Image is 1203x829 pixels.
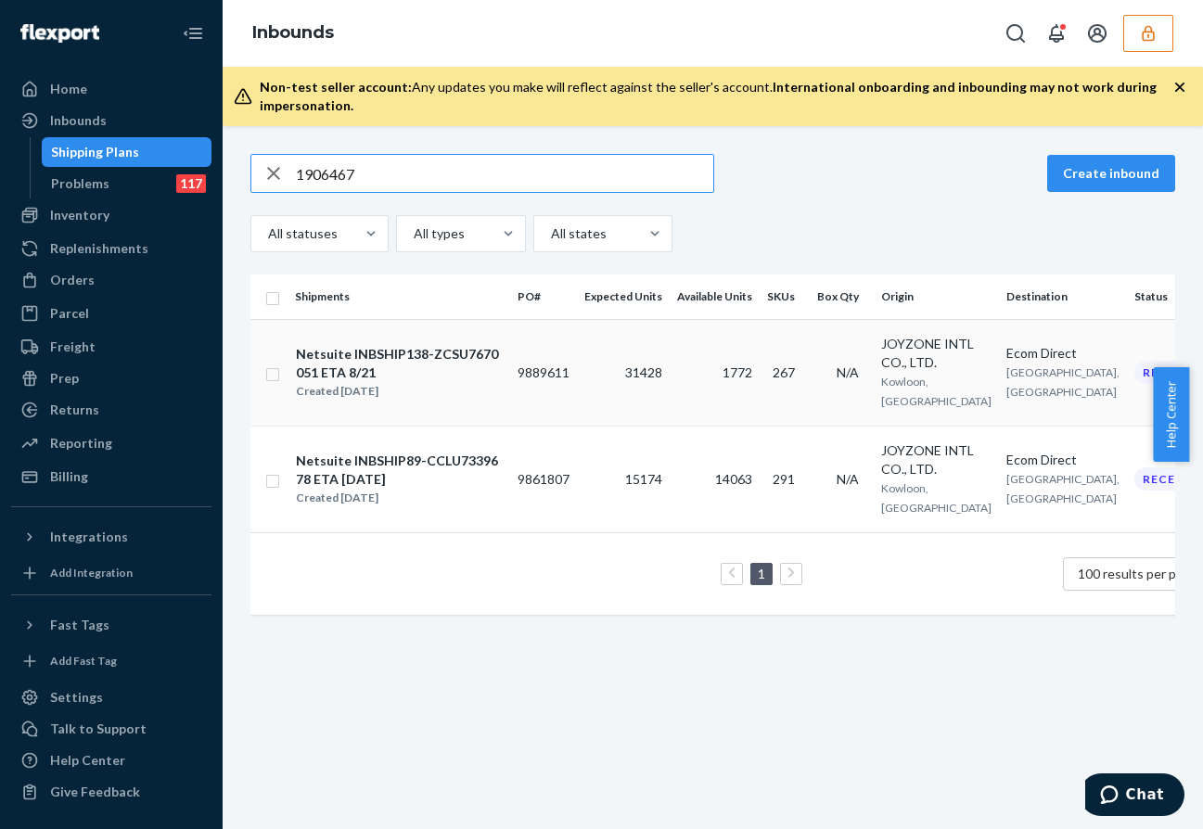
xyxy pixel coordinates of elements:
div: 117 [176,174,206,193]
button: Close Navigation [174,15,211,52]
a: Help Center [11,746,211,775]
div: Ecom Direct [1006,344,1120,363]
div: Freight [50,338,96,356]
span: N/A [837,471,859,487]
div: Prep [50,369,79,388]
div: Any updates you make will reflect against the seller's account. [260,78,1173,115]
th: Box Qty [810,274,874,319]
span: 15174 [625,471,662,487]
input: All types [412,224,414,243]
th: PO# [510,274,577,319]
div: JOYZONE INTL CO., LTD. [881,335,992,372]
div: Add Fast Tag [50,653,117,669]
img: Flexport logo [20,24,99,43]
button: Talk to Support [11,714,211,744]
input: Search inbounds by name, destination, msku... [296,155,713,192]
div: Billing [50,467,88,486]
span: 31428 [625,364,662,380]
div: Parcel [50,304,89,323]
div: Fast Tags [50,616,109,634]
div: Ecom Direct [1006,451,1120,469]
input: All statuses [266,224,268,243]
div: Problems [51,174,109,193]
td: 9889611 [510,319,577,426]
div: Talk to Support [50,720,147,738]
a: Home [11,74,211,104]
div: Created [DATE] [296,489,502,507]
span: 100 results per page [1078,566,1197,581]
div: Home [50,80,87,98]
a: Add Integration [11,559,211,587]
a: Reporting [11,428,211,458]
span: 267 [773,364,795,380]
button: Open Search Box [997,15,1034,52]
th: Expected Units [577,274,670,319]
div: Inventory [50,206,109,224]
a: Settings [11,682,211,712]
div: Reporting [50,434,112,453]
div: Orders [50,271,95,289]
a: Prep [11,363,211,393]
span: 14063 [715,471,752,487]
a: Parcel [11,299,211,328]
button: Fast Tags [11,610,211,640]
span: [GEOGRAPHIC_DATA], [GEOGRAPHIC_DATA] [1006,365,1120,399]
div: Inbounds [50,111,107,130]
span: 1772 [723,364,752,380]
div: Add Integration [50,565,133,580]
div: Settings [50,688,103,707]
span: Kowloon, [GEOGRAPHIC_DATA] [881,481,992,515]
iframe: Opens a widget where you can chat to one of our agents [1085,773,1184,820]
th: Destination [999,274,1127,319]
a: Page 1 is your current page [754,566,769,581]
th: Origin [874,274,999,319]
span: Kowloon, [GEOGRAPHIC_DATA] [881,375,992,408]
div: Shipping Plans [51,143,139,161]
div: Netsuite INBSHIP138-ZCSU7670051 ETA 8/21 [296,345,502,382]
a: Inbounds [252,22,334,43]
button: Help Center [1153,367,1189,462]
a: Orders [11,265,211,295]
th: Available Units [670,274,760,319]
a: Freight [11,332,211,362]
td: 9861807 [510,426,577,532]
span: 291 [773,471,795,487]
a: Billing [11,462,211,491]
div: Returns [50,401,99,419]
a: Shipping Plans [42,137,212,167]
div: JOYZONE INTL CO., LTD. [881,441,992,478]
button: Open account menu [1079,15,1116,52]
button: Integrations [11,522,211,552]
button: Create inbound [1047,155,1175,192]
div: Netsuite INBSHIP89-CCLU7339678 ETA [DATE] [296,452,502,489]
div: Help Center [50,751,125,770]
a: Replenishments [11,234,211,263]
div: Give Feedback [50,783,140,801]
a: Inbounds [11,106,211,135]
span: N/A [837,364,859,380]
ol: breadcrumbs [237,6,349,60]
a: Problems117 [42,169,212,198]
input: All states [549,224,551,243]
div: Replenishments [50,239,148,258]
span: Non-test seller account: [260,79,412,95]
button: Open notifications [1038,15,1075,52]
span: [GEOGRAPHIC_DATA], [GEOGRAPHIC_DATA] [1006,472,1120,505]
th: Shipments [288,274,510,319]
button: Give Feedback [11,777,211,807]
th: SKUs [760,274,810,319]
a: Returns [11,395,211,425]
a: Add Fast Tag [11,647,211,675]
div: Created [DATE] [296,382,502,401]
a: Inventory [11,200,211,230]
div: Integrations [50,528,128,546]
